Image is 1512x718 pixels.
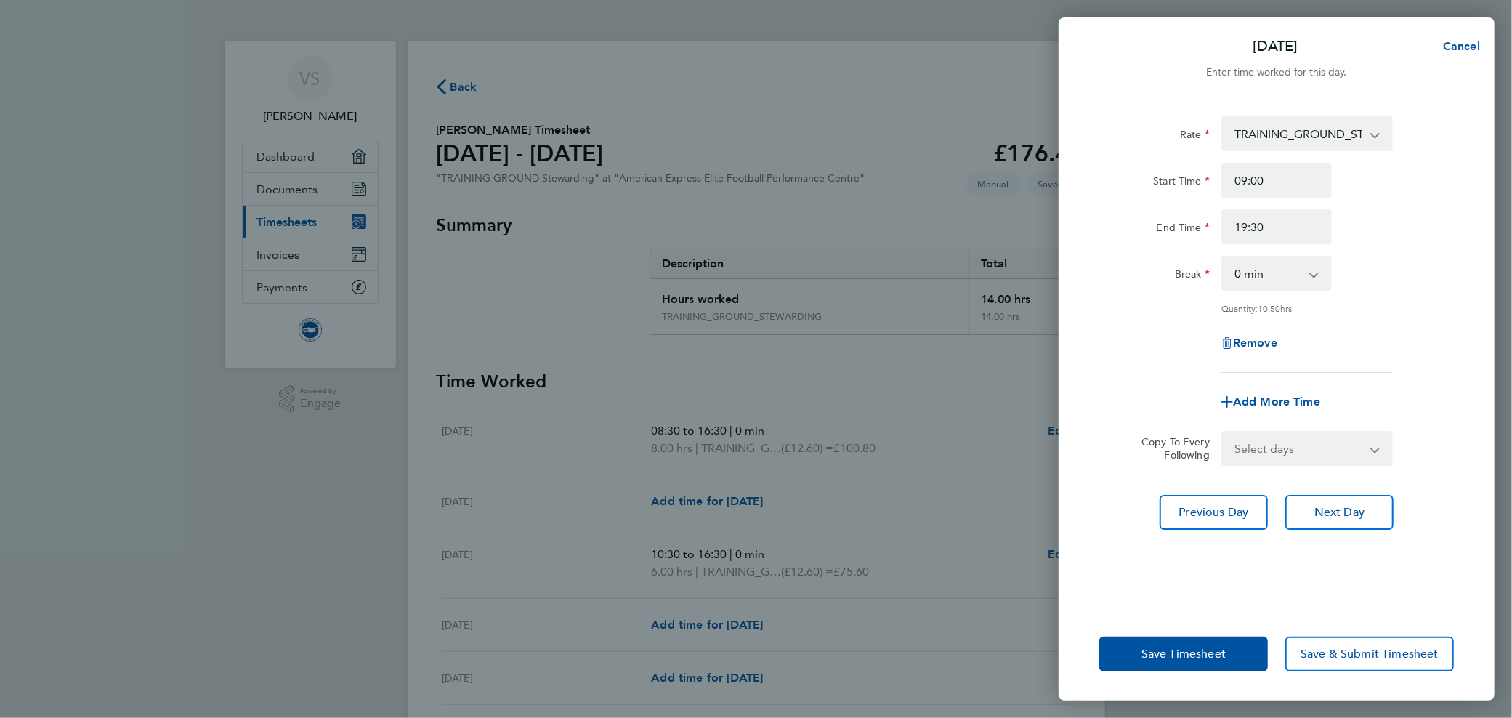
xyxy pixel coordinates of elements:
[1179,505,1249,520] span: Previous Day
[1180,128,1210,145] label: Rate
[1157,221,1210,238] label: End Time
[1285,495,1394,530] button: Next Day
[1314,505,1365,520] span: Next Day
[1233,395,1320,408] span: Add More Time
[1439,39,1480,53] span: Cancel
[1221,396,1320,408] button: Add More Time
[1221,209,1332,244] input: E.g. 18:00
[1258,302,1280,314] span: 10.50
[1059,64,1495,81] div: Enter time worked for this day.
[1160,495,1268,530] button: Previous Day
[1175,267,1210,285] label: Break
[1221,302,1393,314] div: Quantity: hrs
[1285,637,1454,671] button: Save & Submit Timesheet
[1130,435,1210,461] label: Copy To Every Following
[1221,337,1277,349] button: Remove
[1099,637,1268,671] button: Save Timesheet
[1153,174,1210,192] label: Start Time
[1233,336,1277,350] span: Remove
[1221,163,1332,198] input: E.g. 08:00
[1301,647,1439,661] span: Save & Submit Timesheet
[1253,36,1298,57] p: [DATE]
[1420,32,1495,61] button: Cancel
[1141,647,1226,661] span: Save Timesheet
